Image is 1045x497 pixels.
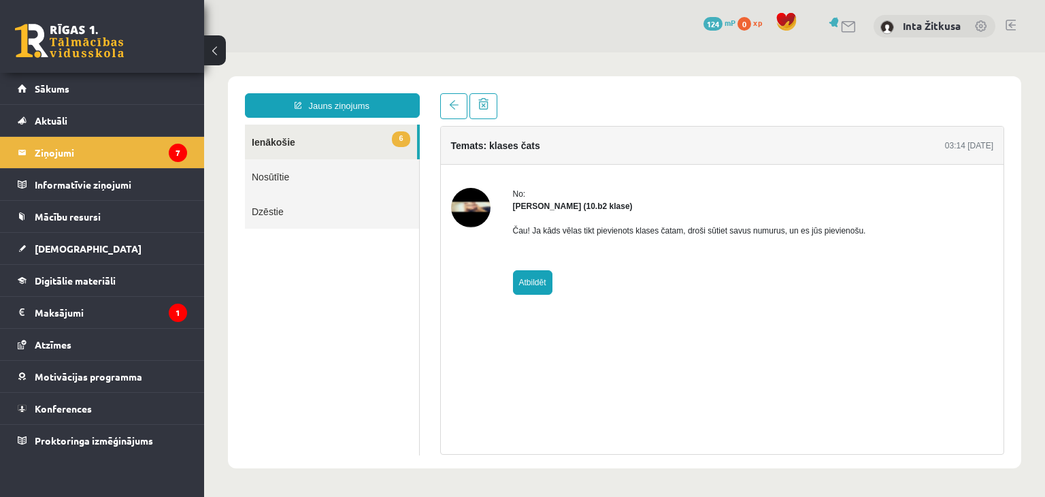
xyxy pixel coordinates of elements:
p: Čau! Ja kāds vēlas tikt pievienots klases čatam, droši sūtiet savus numurus, un es jūs pievienošu. [309,172,662,185]
a: 0 xp [737,17,769,28]
a: Informatīvie ziņojumi [18,169,187,200]
a: Rīgas 1. Tālmācības vidusskola [15,24,124,58]
a: Nosūtītie [41,107,215,142]
a: [DEMOGRAPHIC_DATA] [18,233,187,264]
span: 6 [188,79,205,95]
span: Digitālie materiāli [35,274,116,287]
span: mP [725,17,735,28]
a: Konferences [18,393,187,424]
strong: [PERSON_NAME] (10.b2 klase) [309,149,429,159]
div: No: [309,135,662,148]
span: 0 [737,17,751,31]
span: 124 [703,17,723,31]
span: Mācību resursi [35,210,101,223]
img: Felicita Rimeika [247,135,286,175]
a: Digitālie materiāli [18,265,187,296]
span: Atzīmes [35,338,71,351]
img: Inta Žitkusa [880,20,894,34]
a: Aktuāli [18,105,187,136]
div: 03:14 [DATE] [741,87,789,99]
a: Proktoringa izmēģinājums [18,425,187,456]
a: Atbildēt [309,218,348,242]
a: Sākums [18,73,187,104]
span: Aktuāli [35,114,67,127]
a: Mācību resursi [18,201,187,232]
legend: Informatīvie ziņojumi [35,169,187,200]
span: [DEMOGRAPHIC_DATA] [35,242,142,255]
a: 6Ienākošie [41,72,213,107]
span: Konferences [35,402,92,415]
span: Motivācijas programma [35,370,142,383]
a: Inta Žitkusa [903,19,961,33]
i: 7 [169,144,187,162]
a: Jauns ziņojums [41,41,216,65]
a: Maksājumi1 [18,297,187,328]
a: Motivācijas programma [18,361,187,392]
legend: Maksājumi [35,297,187,328]
a: Ziņojumi7 [18,137,187,168]
span: xp [753,17,762,28]
i: 1 [169,304,187,322]
span: Sākums [35,82,69,95]
legend: Ziņojumi [35,137,187,168]
h4: Temats: klases čats [247,88,336,99]
a: Atzīmes [18,329,187,360]
a: 124 mP [703,17,735,28]
a: Dzēstie [41,142,215,176]
span: Proktoringa izmēģinājums [35,434,153,447]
